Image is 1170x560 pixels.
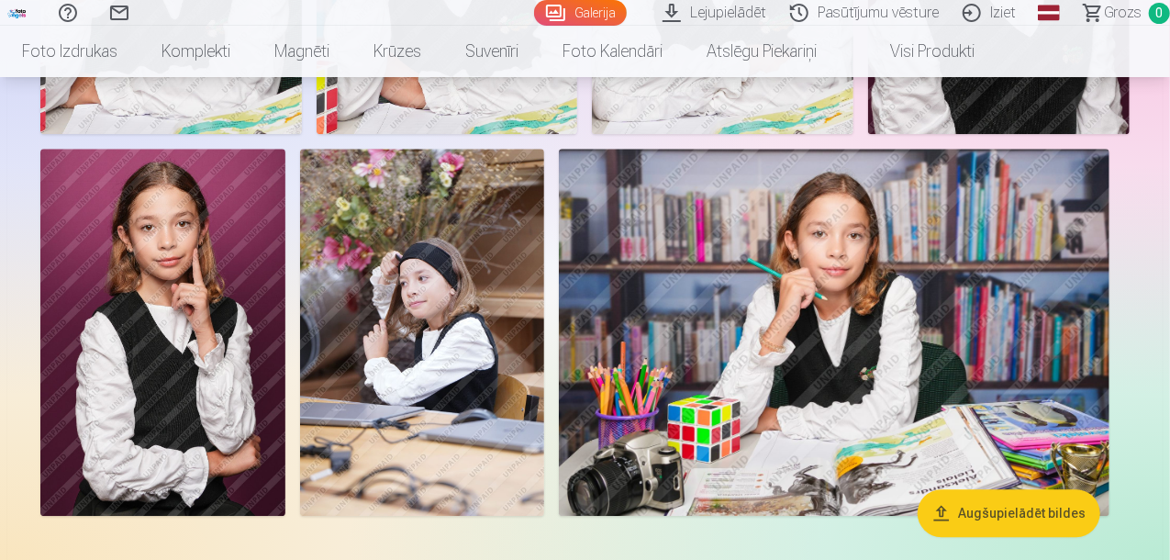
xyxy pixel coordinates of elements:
span: Grozs [1104,2,1142,24]
button: Augšupielādēt bildes [918,490,1100,538]
a: Krūzes [351,26,443,77]
a: Atslēgu piekariņi [685,26,839,77]
a: Magnēti [252,26,351,77]
span: 0 [1149,3,1170,24]
a: Suvenīri [443,26,540,77]
a: Foto kalendāri [540,26,685,77]
a: Visi produkti [839,26,997,77]
img: /fa1 [7,7,28,18]
a: Komplekti [139,26,252,77]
